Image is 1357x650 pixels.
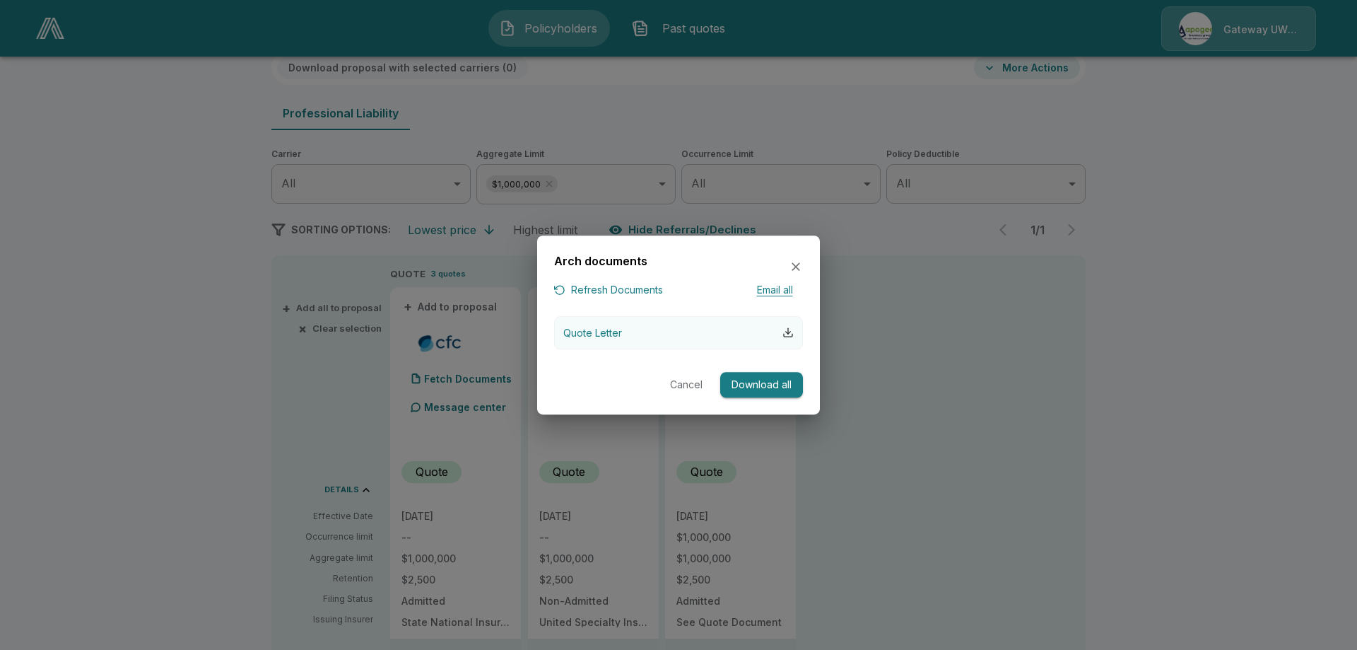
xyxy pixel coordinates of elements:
button: Quote Letter [554,316,803,349]
h6: Arch documents [554,253,647,271]
button: Email all [746,282,803,299]
button: Refresh Documents [554,282,663,299]
button: Download all [720,372,803,398]
button: Cancel [664,372,709,398]
p: Quote Letter [563,325,622,340]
